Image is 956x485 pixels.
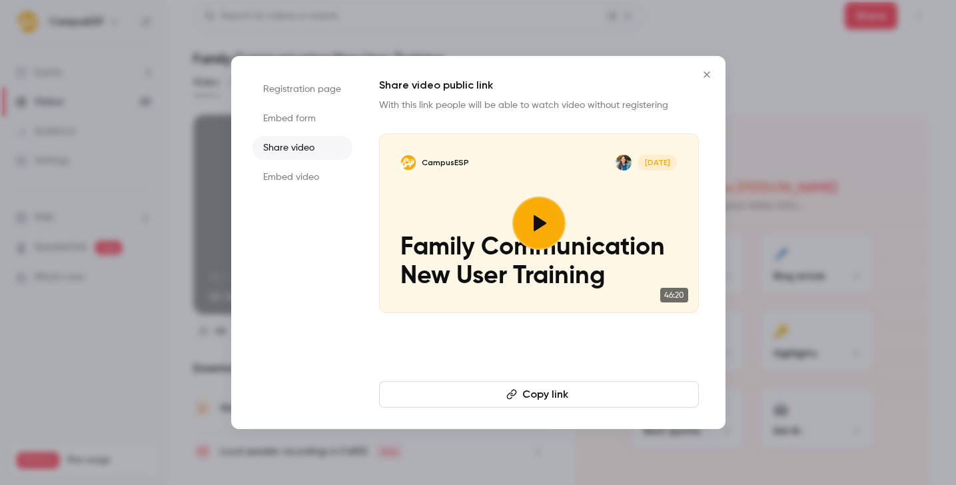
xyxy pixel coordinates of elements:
[660,288,688,302] span: 46:20
[379,133,699,313] a: Family Communication New User TrainingCampusESPLacey Janofsky[DATE]Family Communication New User ...
[694,61,720,88] button: Close
[379,381,699,408] button: Copy link
[379,77,699,93] h1: Share video public link
[252,107,352,131] li: Embed form
[252,165,352,189] li: Embed video
[379,99,699,112] p: With this link people will be able to watch video without registering
[252,77,352,101] li: Registration page
[252,136,352,160] li: Share video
